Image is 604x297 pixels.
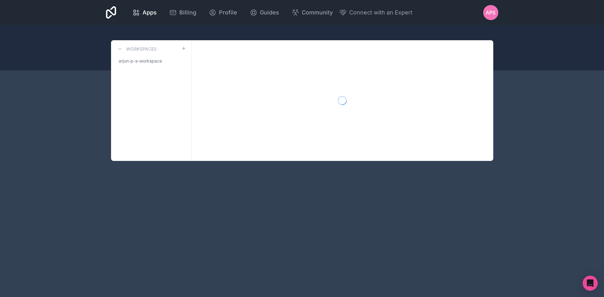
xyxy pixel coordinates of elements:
span: Connect with an Expert [349,8,412,17]
span: Community [302,8,333,17]
span: Apps [143,8,157,17]
a: Profile [204,6,242,19]
h3: Workspaces [126,46,157,52]
span: Billing [179,8,196,17]
span: Guides [260,8,279,17]
span: arjun-p-s-workspace [119,58,162,64]
button: Connect with an Expert [339,8,412,17]
a: arjun-p-s-workspace [116,55,186,67]
a: Billing [164,6,201,19]
span: Profile [219,8,237,17]
a: Apps [127,6,162,19]
span: APS [486,9,495,16]
a: Workspaces [116,45,157,53]
div: Open Intercom Messenger [583,276,598,291]
a: Guides [245,6,284,19]
a: Community [287,6,338,19]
